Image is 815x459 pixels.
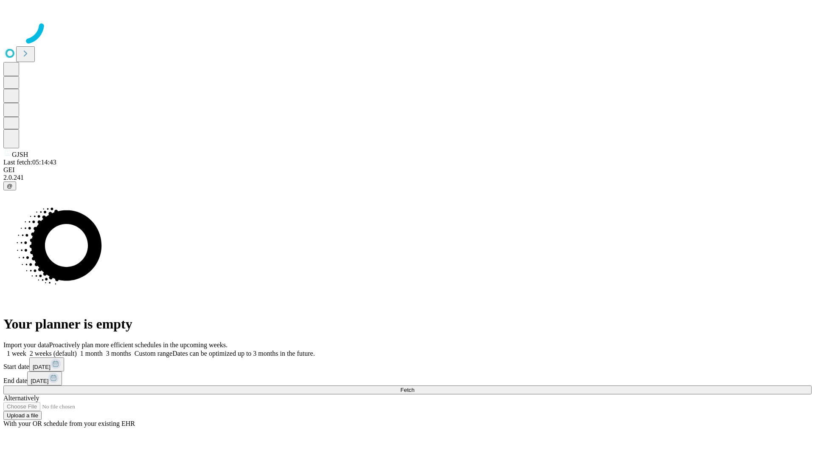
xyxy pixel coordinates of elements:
[172,350,315,357] span: Dates can be optimized up to 3 months in the future.
[31,378,48,384] span: [DATE]
[400,387,414,393] span: Fetch
[7,350,26,357] span: 1 week
[3,341,49,348] span: Import your data
[135,350,172,357] span: Custom range
[3,357,812,371] div: Start date
[3,420,135,427] span: With your OR schedule from your existing EHR
[30,350,77,357] span: 2 weeks (default)
[3,159,56,166] span: Last fetch: 05:14:43
[3,371,812,385] div: End date
[3,394,39,402] span: Alternatively
[3,411,42,420] button: Upload a file
[29,357,64,371] button: [DATE]
[3,181,16,190] button: @
[33,364,51,370] span: [DATE]
[106,350,131,357] span: 3 months
[12,151,28,158] span: GJSH
[7,183,13,189] span: @
[49,341,228,348] span: Proactively plan more efficient schedules in the upcoming weeks.
[3,316,812,332] h1: Your planner is empty
[3,174,812,181] div: 2.0.241
[27,371,62,385] button: [DATE]
[3,166,812,174] div: GEI
[3,385,812,394] button: Fetch
[80,350,103,357] span: 1 month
